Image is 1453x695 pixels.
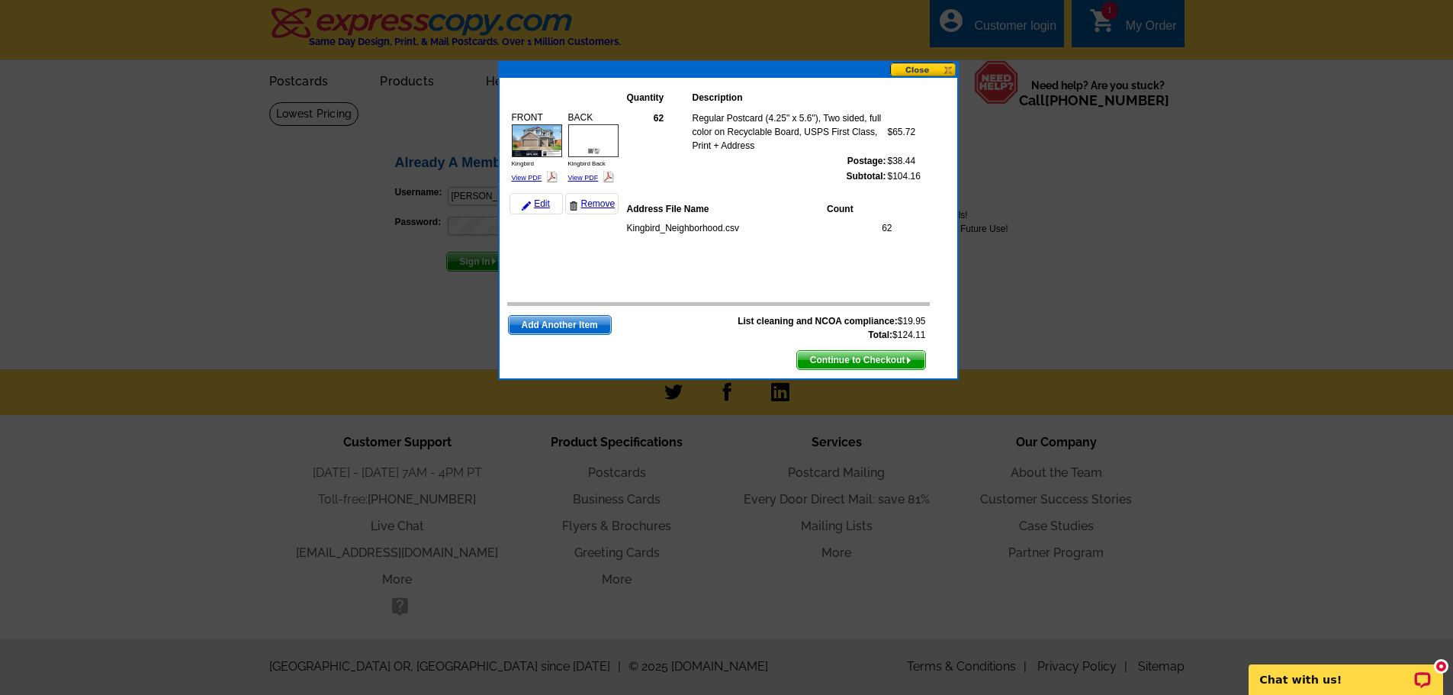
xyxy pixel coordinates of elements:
a: Add Another Item [508,315,612,335]
span: Add Another Item [509,316,611,334]
td: $65.72 [887,111,921,153]
strong: 62 [654,113,664,124]
a: View PDF [568,174,599,182]
iframe: LiveChat chat widget [1239,647,1453,695]
span: Continue to Checkout [797,351,925,369]
a: View PDF [512,174,542,182]
strong: Subtotal: [847,171,886,182]
th: Count [826,201,892,217]
img: pdf_logo.png [546,171,558,182]
td: Kingbird_Neighborhood.csv [626,220,834,236]
img: trashcan-icon.gif [569,201,578,211]
div: BACK [566,108,621,187]
th: Address File Name [626,201,827,217]
img: small-thumb.jpg [512,124,562,157]
td: 62 [834,220,893,236]
a: Remove [565,193,619,214]
span: $19.95 $124.11 [738,314,925,342]
td: $38.44 [887,153,921,169]
span: Kingbird [512,160,534,167]
span: Kingbird Back [568,160,606,167]
th: Description [692,90,887,105]
a: Continue to Checkout [796,350,926,370]
img: pencil-icon.gif [522,201,531,211]
td: $104.16 [887,169,921,184]
th: Quantity [626,90,692,105]
a: Edit [510,193,563,214]
img: pdf_logo.png [603,171,614,182]
strong: Total: [868,330,892,340]
img: small-thumb.jpg [568,124,619,157]
strong: Postage: [847,156,886,166]
strong: List cleaning and NCOA compliance: [738,316,898,327]
img: button-next-arrow-white.png [905,357,912,364]
div: FRONT [510,108,564,187]
td: Regular Postcard (4.25" x 5.6"), Two sided, full color on Recyclable Board, USPS First Class, Pri... [692,111,887,153]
